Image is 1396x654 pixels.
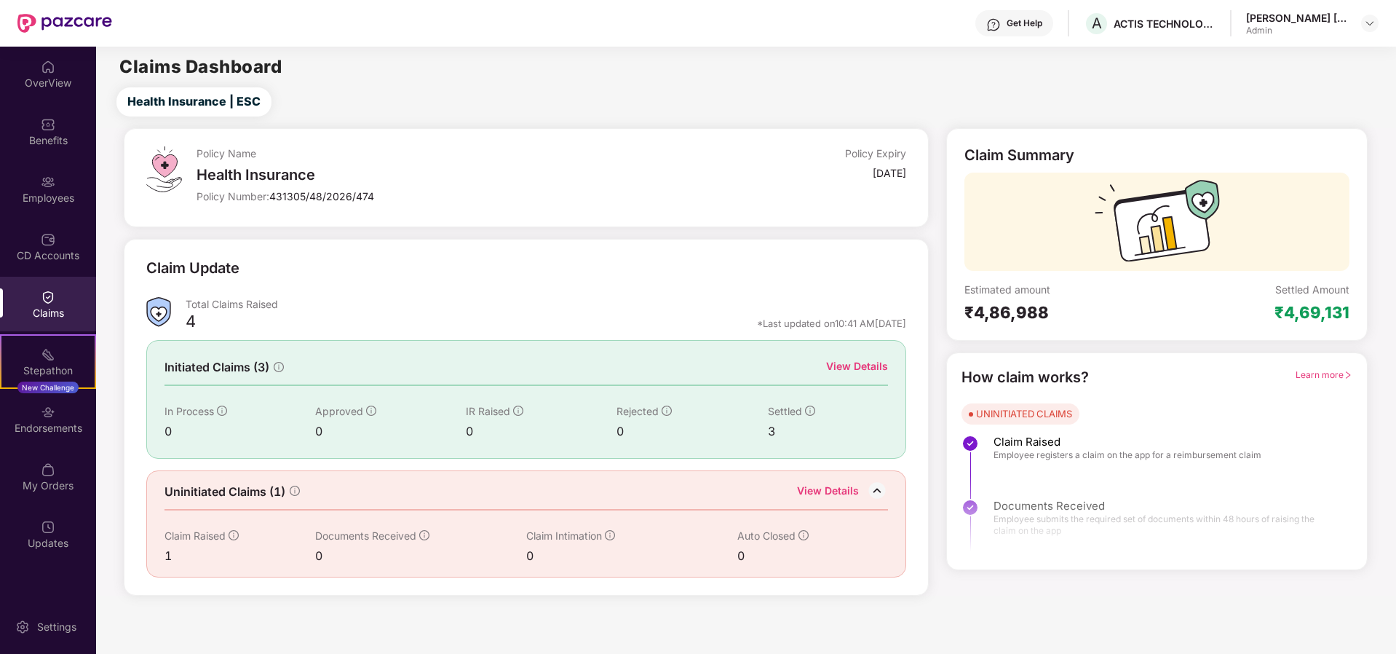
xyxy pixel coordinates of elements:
[757,317,906,330] div: *Last updated on 10:41 AM[DATE]
[616,422,767,441] div: 0
[164,358,269,377] span: Initiated Claims (3)
[315,422,466,441] div: 0
[961,435,979,452] img: svg+xml;base64,PHN2ZyBpZD0iU3RlcC1Eb25lLTMyeDMyIiB4bWxucz0iaHR0cDovL3d3dy53My5vcmcvMjAwMC9zdmciIH...
[964,146,1074,164] div: Claim Summary
[1344,371,1352,379] span: right
[419,530,429,540] span: info-circle
[964,302,1157,323] div: ₹4,86,988
[366,406,376,416] span: info-circle
[197,189,670,203] div: Policy Number:
[1007,17,1042,29] div: Get Help
[186,297,907,311] div: Total Claims Raised
[616,405,659,417] span: Rejected
[290,486,300,496] span: info-circle
[961,366,1089,389] div: How claim works?
[127,92,261,111] span: Health Insurance | ESC
[274,362,284,372] span: info-circle
[1364,17,1376,29] img: svg+xml;base64,PHN2ZyBpZD0iRHJvcGRvd24tMzJ4MzIiIHhtbG5zPSJodHRwOi8vd3d3LnczLm9yZy8yMDAwL3N2ZyIgd2...
[662,406,672,416] span: info-circle
[17,382,79,393] div: New Challenge
[737,547,858,565] div: 0
[466,422,616,441] div: 0
[768,422,889,441] div: 3
[964,283,1157,296] div: Estimated amount
[805,406,815,416] span: info-circle
[41,462,55,477] img: svg+xml;base64,PHN2ZyBpZD0iTXlfT3JkZXJzIiBkYXRhLW5hbWU9Ik15IE9yZGVycyIgeG1sbnM9Imh0dHA6Ly93d3cudz...
[269,190,374,202] span: 431305/48/2026/474
[33,620,81,634] div: Settings
[513,406,523,416] span: info-circle
[15,620,30,634] img: svg+xml;base64,PHN2ZyBpZD0iU2V0dGluZy0yMHgyMCIgeG1sbnM9Imh0dHA6Ly93d3cudzMub3JnLzIwMDAvc3ZnIiB3aW...
[768,405,802,417] span: Settled
[466,405,510,417] span: IR Raised
[217,406,227,416] span: info-circle
[164,547,315,565] div: 1
[605,530,615,540] span: info-circle
[164,529,226,542] span: Claim Raised
[41,175,55,189] img: svg+xml;base64,PHN2ZyBpZD0iRW1wbG95ZWVzIiB4bWxucz0iaHR0cDovL3d3dy53My5vcmcvMjAwMC9zdmciIHdpZHRoPS...
[164,405,214,417] span: In Process
[164,422,315,441] div: 0
[41,60,55,74] img: svg+xml;base64,PHN2ZyBpZD0iSG9tZSIgeG1sbnM9Imh0dHA6Ly93d3cudzMub3JnLzIwMDAvc3ZnIiB3aWR0aD0iMjAiIG...
[41,117,55,132] img: svg+xml;base64,PHN2ZyBpZD0iQmVuZWZpdHMiIHhtbG5zPSJodHRwOi8vd3d3LnczLm9yZy8yMDAwL3N2ZyIgd2lkdGg9Ij...
[873,166,906,180] div: [DATE]
[41,520,55,535] img: svg+xml;base64,PHN2ZyBpZD0iVXBkYXRlZCIgeG1sbnM9Imh0dHA6Ly93d3cudzMub3JnLzIwMDAvc3ZnIiB3aWR0aD0iMj...
[1274,302,1349,323] div: ₹4,69,131
[845,146,906,160] div: Policy Expiry
[315,547,526,565] div: 0
[737,529,796,542] span: Auto Closed
[1092,15,1102,32] span: A
[197,166,670,184] div: Health Insurance
[315,405,363,417] span: Approved
[526,529,602,542] span: Claim Intimation
[41,232,55,247] img: svg+xml;base64,PHN2ZyBpZD0iQ0RfQWNjb3VudHMiIGRhdGEtbmFtZT0iQ0QgQWNjb3VudHMiIHhtbG5zPSJodHRwOi8vd3...
[1095,180,1220,271] img: svg+xml;base64,PHN2ZyB3aWR0aD0iMTcyIiBoZWlnaHQ9IjExMyIgdmlld0JveD0iMCAwIDE3MiAxMTMiIGZpbGw9Im5vbm...
[186,311,196,336] div: 4
[1114,17,1215,31] div: ACTIS TECHNOLOGIES PRIVATE LIMITED
[146,146,182,192] img: svg+xml;base64,PHN2ZyB4bWxucz0iaHR0cDovL3d3dy53My5vcmcvMjAwMC9zdmciIHdpZHRoPSI0OS4zMiIgaGVpZ2h0PS...
[994,449,1261,461] span: Employee registers a claim on the app for a reimbursement claim
[1296,369,1352,380] span: Learn more
[797,483,859,502] div: View Details
[315,529,416,542] span: Documents Received
[1246,25,1348,36] div: Admin
[866,480,888,502] img: DownIcon
[146,257,239,280] div: Claim Update
[994,435,1261,449] span: Claim Raised
[41,347,55,362] img: svg+xml;base64,PHN2ZyB4bWxucz0iaHR0cDovL3d3dy53My5vcmcvMjAwMC9zdmciIHdpZHRoPSIyMSIgaGVpZ2h0PSIyMC...
[164,483,285,501] span: Uninitiated Claims (1)
[146,297,171,327] img: ClaimsSummaryIcon
[986,17,1001,32] img: svg+xml;base64,PHN2ZyBpZD0iSGVscC0zMngzMiIgeG1sbnM9Imh0dHA6Ly93d3cudzMub3JnLzIwMDAvc3ZnIiB3aWR0aD...
[229,530,239,540] span: info-circle
[1246,11,1348,25] div: [PERSON_NAME] [PERSON_NAME] Gala
[826,358,888,374] div: View Details
[17,14,112,33] img: New Pazcare Logo
[526,547,737,565] div: 0
[197,146,670,160] div: Policy Name
[976,406,1072,421] div: UNINITIATED CLAIMS
[1,363,95,378] div: Stepathon
[41,290,55,304] img: svg+xml;base64,PHN2ZyBpZD0iQ2xhaW0iIHhtbG5zPSJodHRwOi8vd3d3LnczLm9yZy8yMDAwL3N2ZyIgd2lkdGg9IjIwIi...
[119,58,282,76] h2: Claims Dashboard
[1275,283,1349,296] div: Settled Amount
[798,530,809,540] span: info-circle
[116,87,271,117] button: Health Insurance | ESC
[41,405,55,419] img: svg+xml;base64,PHN2ZyBpZD0iRW5kb3JzZW1lbnRzIiB4bWxucz0iaHR0cDovL3d3dy53My5vcmcvMjAwMC9zdmciIHdpZH...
